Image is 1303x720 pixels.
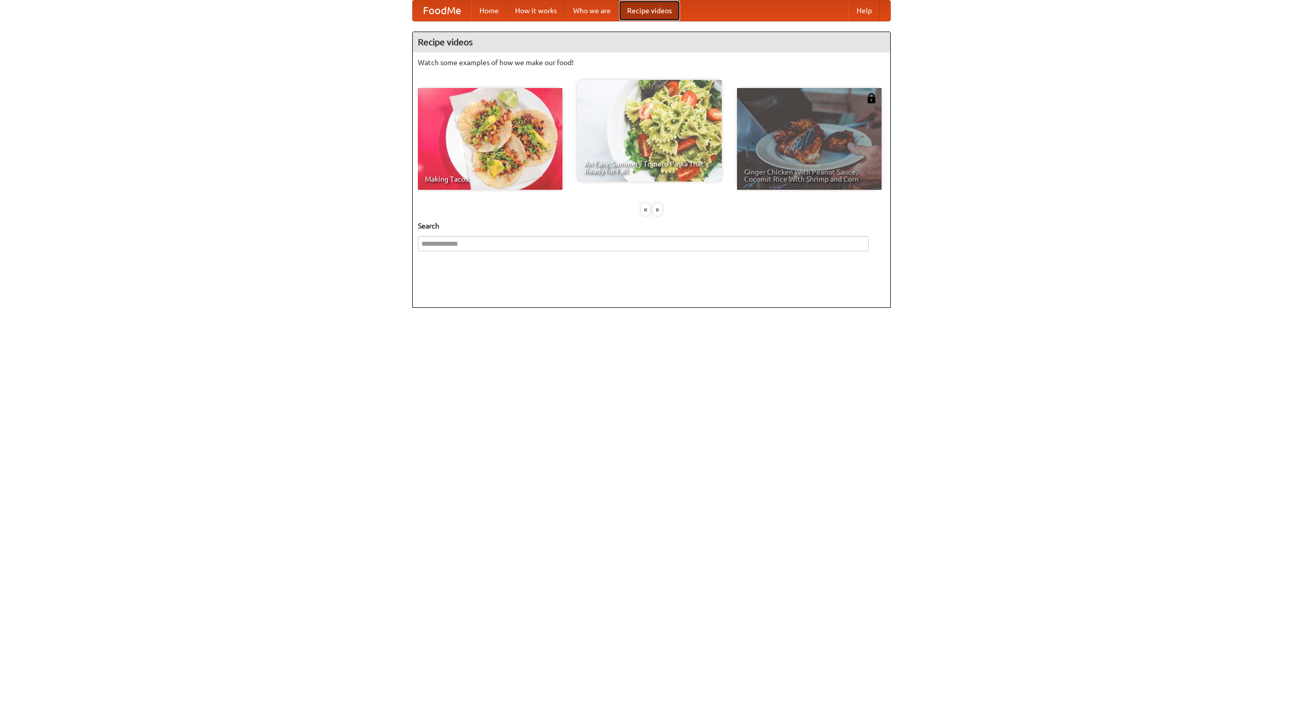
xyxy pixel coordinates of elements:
a: Making Tacos [418,88,562,190]
img: 483408.png [866,93,876,103]
span: An Easy, Summery Tomato Pasta That's Ready for Fall [584,160,715,175]
h5: Search [418,221,885,231]
a: Help [848,1,880,21]
a: Home [471,1,507,21]
a: Who we are [565,1,619,21]
a: Recipe videos [619,1,680,21]
div: » [653,203,662,216]
p: Watch some examples of how we make our food! [418,57,885,68]
span: Making Tacos [425,176,555,183]
a: FoodMe [413,1,471,21]
div: « [641,203,650,216]
a: How it works [507,1,565,21]
h4: Recipe videos [413,32,890,52]
a: An Easy, Summery Tomato Pasta That's Ready for Fall [577,80,722,182]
